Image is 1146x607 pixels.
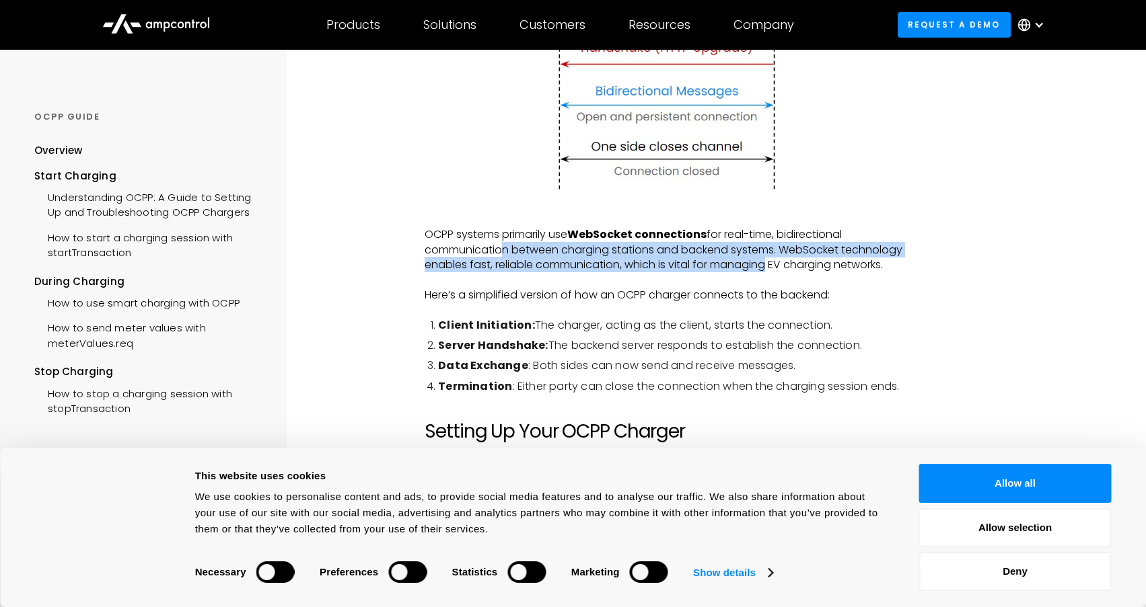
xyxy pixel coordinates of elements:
strong: Termination [438,378,512,394]
p: ‍ [425,302,910,317]
div: Solutions [423,17,476,32]
p: Here’s a simplified version of how an OCPP charger connects to the backend: [425,288,910,302]
p: ‍ [425,272,910,287]
div: Overview [34,143,83,158]
a: Understanding OCPP: A Guide to Setting Up and Troubleshooting OCPP Chargers [34,184,264,224]
div: Start Charging [34,169,264,184]
a: Overview [34,143,83,168]
a: Show details [693,563,773,583]
li: The charger, acting as the client, starts the connection. [438,318,910,333]
h2: Setting Up Your OCPP Charger [425,420,910,443]
div: During Charging [34,274,264,289]
p: ‍ [425,212,910,227]
strong: Server Handshake: [438,337,548,353]
li: : Both sides can now send and receive messages. [438,358,910,373]
div: Company [733,17,794,32]
button: Deny [919,552,1112,591]
a: Request a demo [898,12,1011,37]
div: OCPP GUIDE [34,111,264,123]
a: How to use smart charging with OCPP [34,289,240,314]
button: Allow all [919,464,1112,503]
div: Products [326,17,380,32]
strong: Marketing [571,566,620,577]
strong: Statistics [452,566,498,577]
li: : Either party can close the connection when the charging session ends. [438,379,910,394]
a: How to start a charging session with startTransaction [34,224,264,264]
p: ‍ [425,405,910,419]
strong: Client Initiation: [438,317,535,333]
p: OCPP systems primarily use for real-time, bidirectional communication between charging stations a... [425,227,910,272]
div: We use cookies to personalise content and ads, to provide social media features and to analyse ou... [195,489,889,537]
li: The backend server responds to establish the connection. [438,338,910,353]
div: Resources [629,17,690,32]
div: Customers [520,17,585,32]
strong: Data Exchange [438,358,528,373]
a: How to send meter values with meterValues.req [34,314,264,354]
strong: WebSocket connections [567,227,707,242]
a: How to stop a charging session with stopTransaction [34,380,264,420]
div: This website uses cookies [195,468,889,484]
button: Allow selection [919,508,1112,547]
strong: Necessary [195,566,246,577]
strong: Preferences [320,566,378,577]
div: Stop Charging [34,364,264,379]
